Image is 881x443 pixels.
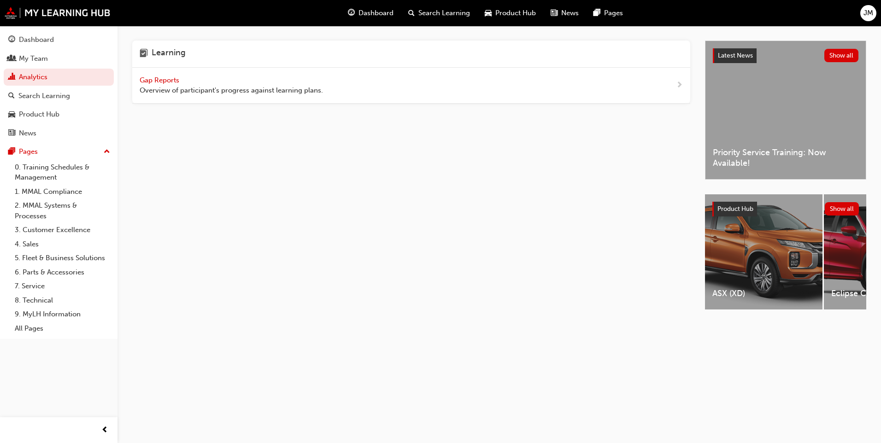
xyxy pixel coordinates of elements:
[11,321,114,336] a: All Pages
[561,8,579,18] span: News
[11,307,114,321] a: 9. MyLH Information
[863,8,873,18] span: JM
[495,8,536,18] span: Product Hub
[824,49,859,62] button: Show all
[19,128,36,139] div: News
[4,31,114,48] a: Dashboard
[408,7,415,19] span: search-icon
[825,202,859,216] button: Show all
[593,7,600,19] span: pages-icon
[676,80,683,91] span: next-icon
[8,36,15,44] span: guage-icon
[140,76,181,84] span: Gap Reports
[4,143,114,160] button: Pages
[586,4,630,23] a: pages-iconPages
[8,129,15,138] span: news-icon
[11,160,114,185] a: 0. Training Schedules & Management
[401,4,477,23] a: search-iconSearch Learning
[4,106,114,123] a: Product Hub
[11,279,114,293] a: 7. Service
[8,73,15,82] span: chart-icon
[104,146,110,158] span: up-icon
[8,55,15,63] span: people-icon
[11,198,114,223] a: 2. MMAL Systems & Processes
[712,288,815,299] span: ASX (XD)
[717,205,753,213] span: Product Hub
[477,4,543,23] a: car-iconProduct Hub
[19,109,59,120] div: Product Hub
[860,5,876,21] button: JM
[8,148,15,156] span: pages-icon
[11,185,114,199] a: 1. MMAL Compliance
[543,4,586,23] a: news-iconNews
[4,29,114,143] button: DashboardMy TeamAnalyticsSearch LearningProduct HubNews
[101,425,108,436] span: prev-icon
[418,8,470,18] span: Search Learning
[341,4,401,23] a: guage-iconDashboard
[11,293,114,308] a: 8. Technical
[11,223,114,237] a: 3. Customer Excellence
[713,147,858,168] span: Priority Service Training: Now Available!
[485,7,492,19] span: car-icon
[4,69,114,86] a: Analytics
[11,265,114,280] a: 6. Parts & Accessories
[140,85,323,96] span: Overview of participant's progress against learning plans.
[11,251,114,265] a: 5. Fleet & Business Solutions
[11,237,114,251] a: 4. Sales
[19,146,38,157] div: Pages
[19,53,48,64] div: My Team
[705,41,866,180] a: Latest NewsShow allPriority Service Training: Now Available!
[551,7,558,19] span: news-icon
[718,52,753,59] span: Latest News
[8,111,15,119] span: car-icon
[712,202,859,216] a: Product HubShow all
[713,48,858,63] a: Latest NewsShow all
[19,35,54,45] div: Dashboard
[604,8,623,18] span: Pages
[4,50,114,67] a: My Team
[4,87,114,105] a: Search Learning
[705,194,822,309] a: ASX (XD)
[8,92,15,100] span: search-icon
[132,68,690,104] a: Gap Reports Overview of participant's progress against learning plans.next-icon
[4,125,114,142] a: News
[152,48,186,60] h4: Learning
[358,8,394,18] span: Dashboard
[5,7,111,19] img: mmal
[140,48,148,60] span: learning-icon
[348,7,355,19] span: guage-icon
[18,91,70,101] div: Search Learning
